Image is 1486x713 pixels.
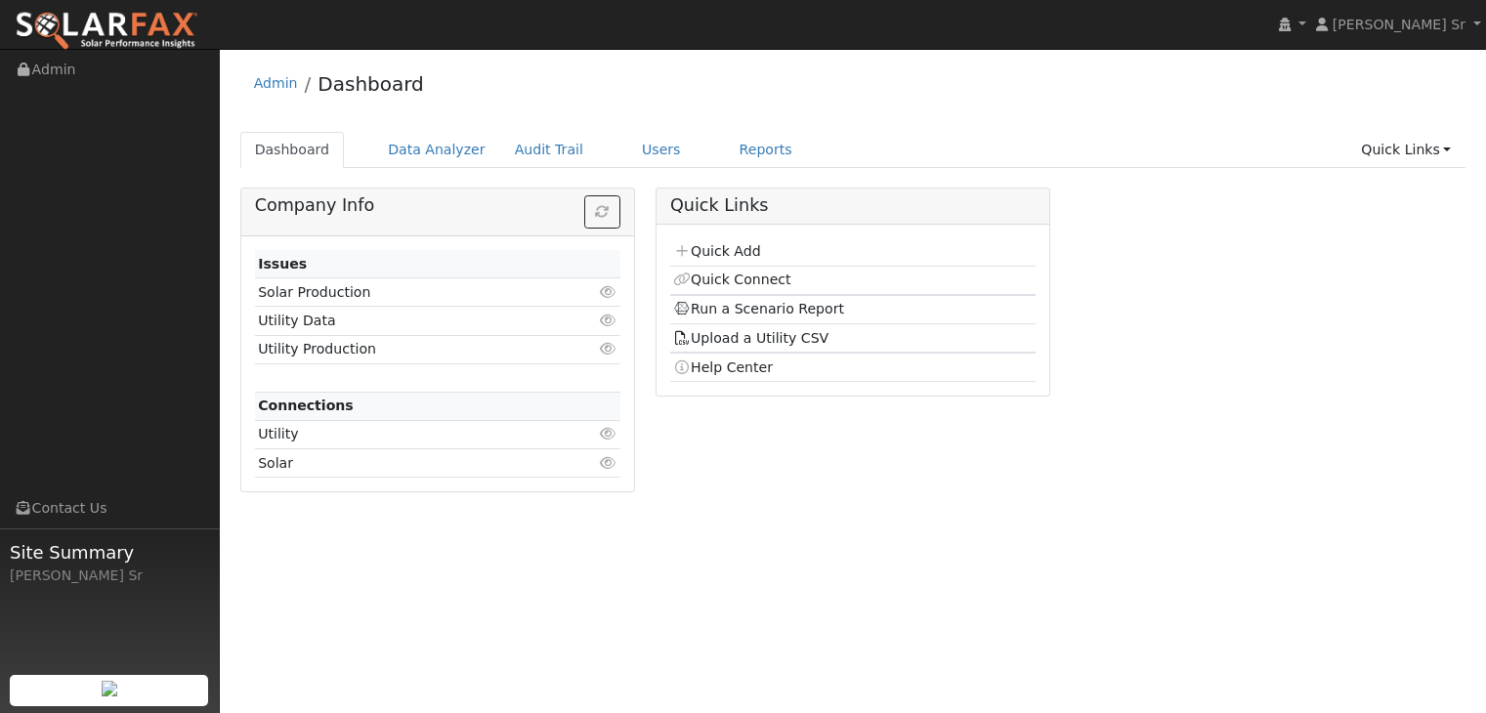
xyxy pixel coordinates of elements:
span: Site Summary [10,539,209,566]
a: Help Center [673,359,773,375]
i: Click to view [600,285,617,299]
a: Users [627,132,696,168]
i: Click to view [600,314,617,327]
a: Admin [254,75,298,91]
h5: Quick Links [670,195,1036,216]
img: retrieve [102,681,117,696]
strong: Issues [258,256,307,272]
td: Utility Production [255,335,562,363]
i: Click to view [600,456,617,470]
a: Quick Connect [673,272,790,287]
a: Run a Scenario Report [673,301,844,316]
a: Data Analyzer [373,132,500,168]
i: Click to view [600,342,617,356]
strong: Connections [258,398,354,413]
td: Solar [255,449,562,478]
a: Dashboard [318,72,424,96]
h5: Company Info [255,195,620,216]
td: Utility Data [255,307,562,335]
a: Reports [725,132,807,168]
span: [PERSON_NAME] Sr [1333,17,1465,32]
a: Upload a Utility CSV [673,330,828,346]
div: [PERSON_NAME] Sr [10,566,209,586]
td: Utility [255,420,562,448]
a: Audit Trail [500,132,598,168]
a: Quick Add [673,243,760,259]
i: Click to view [600,427,617,440]
a: Quick Links [1346,132,1465,168]
a: Dashboard [240,132,345,168]
img: SolarFax [15,11,198,52]
td: Solar Production [255,278,562,307]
